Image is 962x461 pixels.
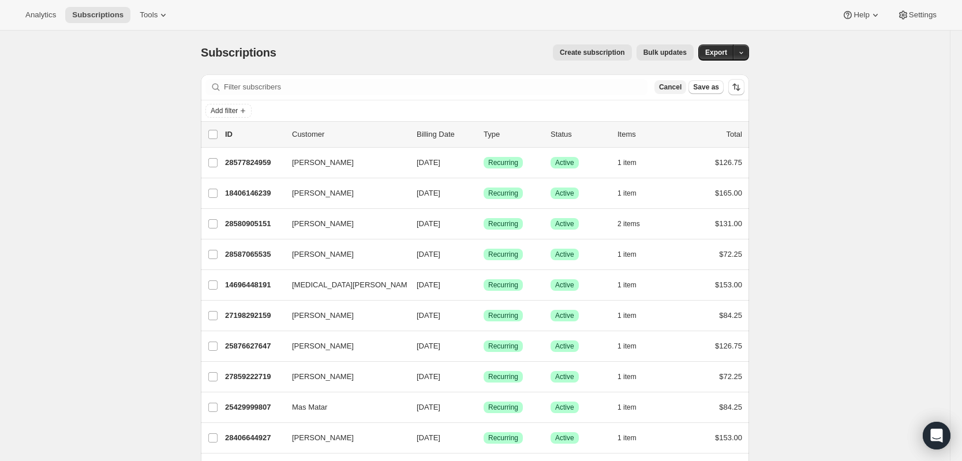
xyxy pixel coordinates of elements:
[617,246,649,263] button: 1 item
[617,311,637,320] span: 1 item
[715,158,742,167] span: $126.75
[719,403,742,411] span: $84.25
[292,249,354,260] span: [PERSON_NAME]
[201,46,276,59] span: Subscriptions
[292,279,414,291] span: [MEDICAL_DATA][PERSON_NAME]
[225,371,283,383] p: 27859222719
[560,48,625,57] span: Create subscription
[637,44,694,61] button: Bulk updates
[719,372,742,381] span: $72.25
[835,7,888,23] button: Help
[292,129,407,140] p: Customer
[417,219,440,228] span: [DATE]
[225,129,283,140] p: ID
[285,368,400,386] button: [PERSON_NAME]
[715,433,742,442] span: $153.00
[488,280,518,290] span: Recurring
[727,129,742,140] p: Total
[553,44,632,61] button: Create subscription
[698,44,734,61] button: Export
[211,106,238,115] span: Add filter
[688,80,724,94] button: Save as
[285,276,400,294] button: [MEDICAL_DATA][PERSON_NAME]
[285,215,400,233] button: [PERSON_NAME]
[285,184,400,203] button: [PERSON_NAME]
[292,188,354,199] span: [PERSON_NAME]
[225,399,742,415] div: 25429999807Mas Matar[DATE]SuccessRecurringSuccessActive1 item$84.25
[488,342,518,351] span: Recurring
[617,155,649,171] button: 1 item
[18,7,63,23] button: Analytics
[133,7,176,23] button: Tools
[285,337,400,355] button: [PERSON_NAME]
[225,402,283,413] p: 25429999807
[417,342,440,350] span: [DATE]
[617,185,649,201] button: 1 item
[417,403,440,411] span: [DATE]
[617,430,649,446] button: 1 item
[719,250,742,258] span: $72.25
[292,432,354,444] span: [PERSON_NAME]
[484,129,541,140] div: Type
[292,218,354,230] span: [PERSON_NAME]
[715,280,742,289] span: $153.00
[617,338,649,354] button: 1 item
[617,250,637,259] span: 1 item
[292,340,354,352] span: [PERSON_NAME]
[292,157,354,168] span: [PERSON_NAME]
[72,10,123,20] span: Subscriptions
[715,219,742,228] span: $131.00
[555,433,574,443] span: Active
[417,129,474,140] p: Billing Date
[225,188,283,199] p: 18406146239
[890,7,944,23] button: Settings
[488,403,518,412] span: Recurring
[225,246,742,263] div: 28587065535[PERSON_NAME][DATE]SuccessRecurringSuccessActive1 item$72.25
[225,155,742,171] div: 28577824959[PERSON_NAME][DATE]SuccessRecurringSuccessActive1 item$126.75
[225,129,742,140] div: IDCustomerBilling DateTypeStatusItemsTotal
[225,185,742,201] div: 18406146239[PERSON_NAME][DATE]SuccessRecurringSuccessActive1 item$165.00
[617,216,653,232] button: 2 items
[285,429,400,447] button: [PERSON_NAME]
[292,310,354,321] span: [PERSON_NAME]
[617,369,649,385] button: 1 item
[617,219,640,228] span: 2 items
[417,158,440,167] span: [DATE]
[417,433,440,442] span: [DATE]
[659,83,682,92] span: Cancel
[555,250,574,259] span: Active
[225,308,742,324] div: 27198292159[PERSON_NAME][DATE]SuccessRecurringSuccessActive1 item$84.25
[617,189,637,198] span: 1 item
[225,218,283,230] p: 28580905151
[617,433,637,443] span: 1 item
[705,48,727,57] span: Export
[555,342,574,351] span: Active
[617,308,649,324] button: 1 item
[488,158,518,167] span: Recurring
[25,10,56,20] span: Analytics
[224,79,647,95] input: Filter subscribers
[225,277,742,293] div: 14696448191[MEDICAL_DATA][PERSON_NAME][DATE]SuccessRecurringSuccessActive1 item$153.00
[617,158,637,167] span: 1 item
[719,311,742,320] span: $84.25
[909,10,937,20] span: Settings
[488,433,518,443] span: Recurring
[205,104,252,118] button: Add filter
[285,398,400,417] button: Mas Matar
[417,250,440,258] span: [DATE]
[225,430,742,446] div: 28406644927[PERSON_NAME][DATE]SuccessRecurringSuccessActive1 item$153.00
[555,189,574,198] span: Active
[225,216,742,232] div: 28580905151[PERSON_NAME][DATE]SuccessRecurringSuccessActive2 items$131.00
[555,372,574,381] span: Active
[285,306,400,325] button: [PERSON_NAME]
[854,10,869,20] span: Help
[285,153,400,172] button: [PERSON_NAME]
[488,311,518,320] span: Recurring
[140,10,158,20] span: Tools
[551,129,608,140] p: Status
[555,219,574,228] span: Active
[617,372,637,381] span: 1 item
[488,372,518,381] span: Recurring
[225,340,283,352] p: 25876627647
[693,83,719,92] span: Save as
